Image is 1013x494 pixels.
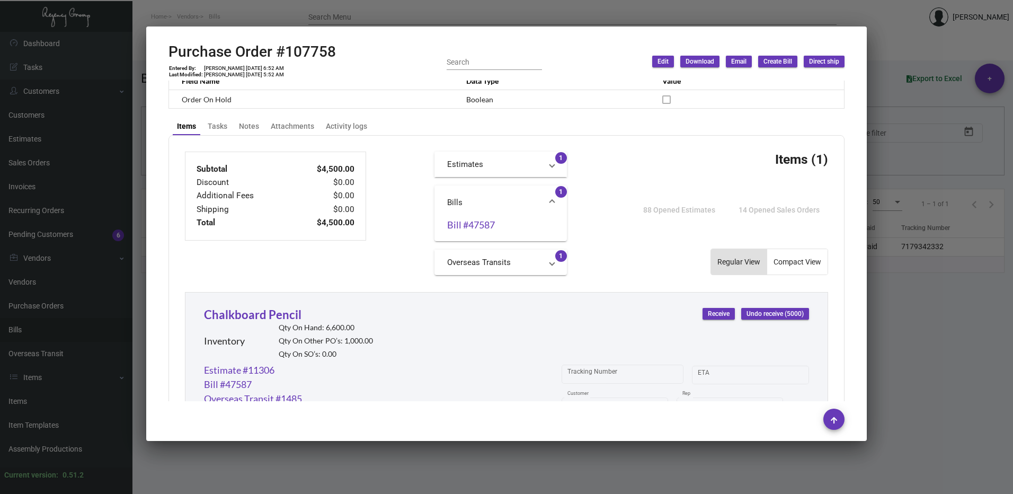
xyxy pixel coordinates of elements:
h2: Qty On SO’s: 0.00 [279,350,373,359]
mat-expansion-panel-header: Estimates [434,152,567,177]
td: Total [196,216,291,230]
span: Edit [657,57,669,66]
a: Estimate #11306 [204,363,274,377]
h2: Inventory [204,336,245,347]
td: $0.00 [291,189,355,202]
button: Email [726,56,752,67]
span: Undo receive (5000) [747,310,804,319]
h3: Items (1) [775,152,828,167]
td: Entered By: [168,65,203,72]
span: Receive [708,310,730,319]
input: End date [740,371,790,380]
h2: Qty On Hand: 6,600.00 [279,323,373,332]
td: [PERSON_NAME] [DATE] 6:52 AM [203,65,285,72]
td: Additional Fees [196,189,291,202]
td: Discount [196,176,291,189]
a: Bill #47587 [204,377,252,392]
div: Items [177,121,196,132]
div: 0.51.2 [63,470,84,481]
th: Value [652,72,844,90]
button: Regular View [711,249,767,275]
mat-expansion-panel-header: Overseas Transits [434,250,567,275]
button: Undo receive (5000) [741,308,809,320]
td: Last Modified: [168,72,203,78]
mat-panel-title: Overseas Transits [447,257,541,269]
th: Field Name [169,72,456,90]
button: Compact View [767,249,828,275]
button: Edit [652,56,674,67]
th: Data Type [456,72,652,90]
input: Start date [698,371,731,380]
div: Attachments [271,121,314,132]
span: Create Bill [763,57,792,66]
span: 88 Opened Estimates [643,206,715,214]
mat-panel-title: Estimates [447,158,541,171]
a: Overseas Transit #1485 [204,392,302,406]
td: $4,500.00 [291,216,355,230]
mat-expansion-panel-header: Bills [434,186,567,219]
span: Boolean [466,95,493,104]
mat-panel-title: Bills [447,197,541,209]
td: [PERSON_NAME] [DATE] 5:52 AM [203,72,285,78]
span: Download [686,57,714,66]
div: Current version: [4,470,58,481]
button: Download [680,56,719,67]
h2: Purchase Order #107758 [168,43,336,61]
td: $4,500.00 [291,163,355,176]
td: Shipping [196,203,291,216]
div: Activity logs [326,121,367,132]
div: Notes [239,121,259,132]
button: Direct ship [804,56,845,67]
td: $0.00 [291,203,355,216]
button: Create Bill [758,56,797,67]
td: $0.00 [291,176,355,189]
td: Subtotal [196,163,291,176]
button: Receive [703,308,735,320]
h2: Qty On Other PO’s: 1,000.00 [279,337,373,346]
div: Tasks [208,121,227,132]
span: Direct ship [809,57,839,66]
button: 88 Opened Estimates [635,200,724,219]
span: 14 Opened Sales Orders [739,206,820,214]
span: Order On Hold [182,95,232,104]
div: Bills [434,219,567,241]
a: Bill #47587 [447,219,554,230]
span: Email [731,57,747,66]
button: 14 Opened Sales Orders [730,200,828,219]
a: Chalkboard Pencil [204,307,301,322]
